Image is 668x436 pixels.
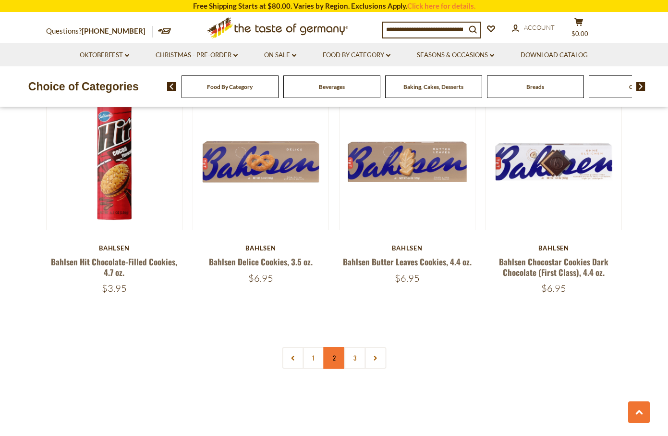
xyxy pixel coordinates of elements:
a: Baking, Cakes, Desserts [403,83,463,90]
a: Food By Category [323,50,390,61]
a: 2 [323,347,345,369]
a: Oktoberfest [80,50,129,61]
a: Bahlsen Hit Chocolate-Filled Cookies, 4.7 oz. [51,256,177,278]
a: On Sale [264,50,296,61]
a: Bahlsen Chocostar Cookies Dark Chocolate (First Class), 4.4 oz. [499,256,608,278]
a: Food By Category [207,83,253,90]
span: Account [524,24,555,31]
a: Account [512,23,555,33]
span: $6.95 [395,272,420,284]
div: Bahlsen [46,244,183,252]
span: $6.95 [248,272,273,284]
img: Bahlsen Butter Leaves Cookies, 4.4 oz. [340,94,475,230]
img: next arrow [636,82,645,91]
a: Seasons & Occasions [417,50,494,61]
span: $6.95 [541,282,566,294]
a: [PHONE_NUMBER] [82,26,146,35]
button: $0.00 [565,17,594,41]
a: Click here for details. [407,1,475,10]
a: Download Catalog [521,50,588,61]
a: 1 [303,347,324,369]
a: 3 [344,347,365,369]
span: $3.95 [102,282,127,294]
a: Beverages [319,83,345,90]
img: Bahlsen Hit Chocolate-Filled Cookies, 4.7 oz. [47,94,182,230]
div: Bahlsen [486,244,622,252]
img: previous arrow [167,82,176,91]
a: Christmas - PRE-ORDER [156,50,238,61]
a: Bahlsen Delice Cookies, 3.5 oz. [209,256,313,268]
a: Breads [526,83,544,90]
img: Bahlsen Delice Cookies, 3.5 oz. [193,94,329,230]
img: Bahlsen Chocostar Cookies Dark Chocolate (First Class), 4.4 oz. [486,94,622,230]
span: $0.00 [571,30,588,37]
p: Questions? [46,25,153,37]
div: Bahlsen [193,244,329,252]
a: Bahlsen Butter Leaves Cookies, 4.4 oz. [343,256,472,268]
div: Bahlsen [339,244,476,252]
